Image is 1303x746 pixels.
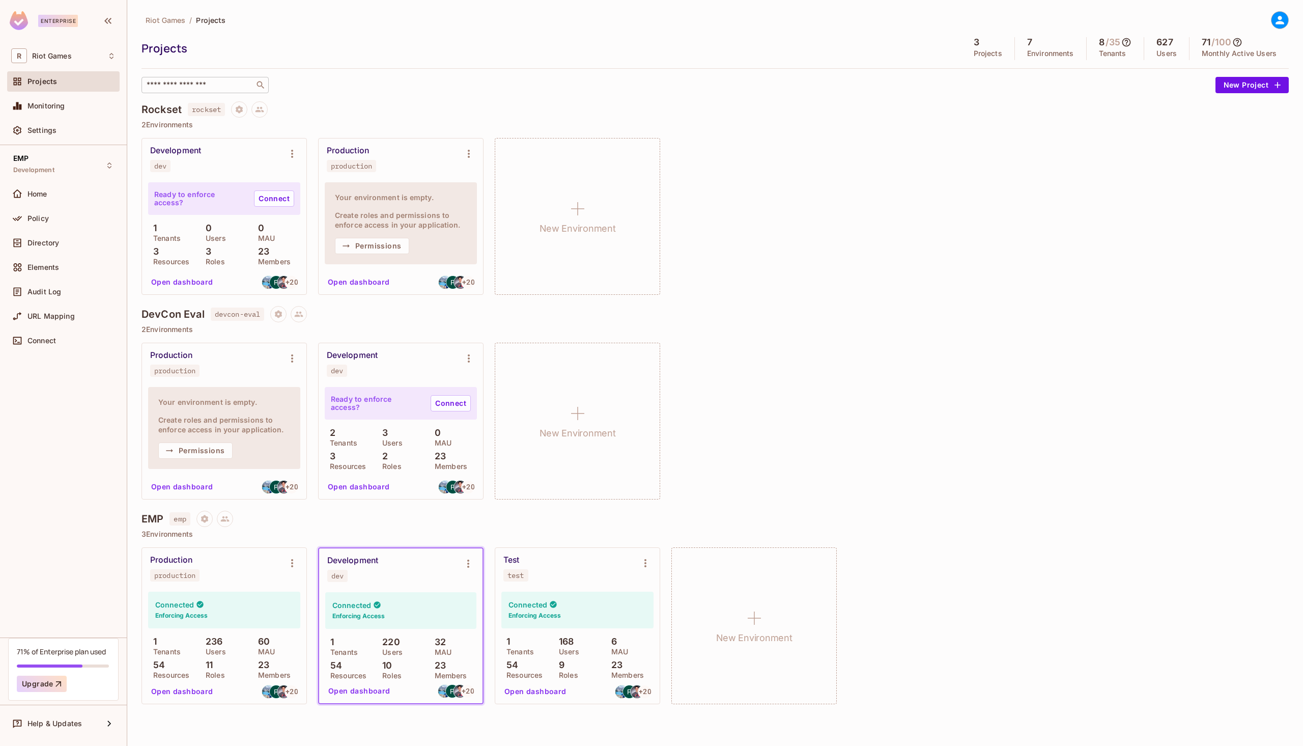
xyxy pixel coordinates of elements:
[32,52,72,60] span: Workspace: Riot Games
[430,660,446,671] p: 23
[332,612,385,621] h6: Enforcing Access
[462,279,474,286] span: + 20
[1202,49,1277,58] p: Monthly Active Users
[332,600,371,610] h4: Connected
[27,337,56,345] span: Connect
[1156,37,1173,47] h5: 627
[606,637,617,647] p: 6
[150,350,192,361] div: Production
[201,648,226,656] p: Users
[148,648,181,656] p: Tenants
[331,162,372,170] div: production
[277,276,290,289] img: hsakai@riotgames.com
[17,676,67,692] button: Upgrade
[324,274,394,290] button: Open dashboard
[454,276,467,289] img: hsakai@riotgames.com
[377,660,392,671] p: 10
[462,483,474,490] span: + 20
[324,479,394,495] button: Open dashboard
[270,276,282,289] img: petran@riotgames.com
[201,223,212,233] p: 0
[606,660,622,670] p: 23
[11,48,27,63] span: R
[154,571,195,579] div: production
[503,555,519,565] div: Test
[13,166,54,174] span: Development
[639,688,651,695] span: + 20
[277,685,290,698] img: hsakai@riotgames.com
[1099,49,1126,58] p: Tenants
[253,246,269,257] p: 23
[325,462,366,471] p: Resources
[141,325,1289,334] p: 2 Environments
[554,637,574,647] p: 168
[154,162,166,170] div: dev
[430,637,446,647] p: 32
[325,428,335,438] p: 2
[270,481,282,493] img: petran@riotgames.com
[286,279,298,286] span: + 20
[540,426,616,441] h1: New Environment
[148,223,157,233] p: 1
[262,276,275,289] img: sgorti@riotgames.com
[148,234,181,242] p: Tenants
[615,685,628,698] img: sgorti@riotgames.com
[253,234,275,242] p: MAU
[454,481,467,493] img: hsakai@riotgames.com
[459,144,479,164] button: Environment settings
[148,671,189,679] p: Resources
[500,683,571,700] button: Open dashboard
[286,483,298,490] span: + 20
[231,106,247,116] span: Project settings
[430,428,441,438] p: 0
[508,600,547,610] h4: Connected
[141,308,205,320] h4: DevCon Eval
[141,530,1289,538] p: 3 Environments
[331,395,422,411] p: Ready to enforce access?
[27,288,61,296] span: Audit Log
[201,246,211,257] p: 3
[150,555,192,565] div: Production
[377,637,400,647] p: 220
[27,190,47,198] span: Home
[325,451,335,461] p: 3
[27,126,56,134] span: Settings
[430,439,451,447] p: MAU
[253,223,264,233] p: 0
[282,553,302,573] button: Environment settings
[254,190,294,207] a: Connect
[974,37,979,47] h5: 3
[253,637,270,647] p: 60
[430,648,451,656] p: MAU
[325,439,357,447] p: Tenants
[196,15,225,25] span: Projects
[270,685,282,698] img: petran@riotgames.com
[459,348,479,369] button: Environment settings
[38,15,78,27] div: Enterprise
[13,154,29,162] span: EMP
[158,397,290,407] h4: Your environment is empty.
[27,312,75,320] span: URL Mapping
[1099,37,1104,47] h5: 8
[458,554,478,574] button: Environment settings
[27,77,57,86] span: Projects
[148,637,157,647] p: 1
[141,121,1289,129] p: 2 Environments
[188,103,225,116] span: rockset
[196,516,213,526] span: Project settings
[154,190,246,207] p: Ready to enforce access?
[141,41,956,56] div: Projects
[146,15,185,25] span: Riot Games
[282,348,302,369] button: Environment settings
[148,258,189,266] p: Resources
[325,648,358,656] p: Tenants
[446,481,459,493] img: petran@riotgames.com
[335,192,467,202] h4: Your environment is empty.
[147,479,217,495] button: Open dashboard
[377,672,402,680] p: Roles
[508,611,561,620] h6: Enforcing Access
[438,685,451,698] img: sgorti@riotgames.com
[158,443,233,459] button: Permissions
[1215,77,1289,93] button: New Project
[201,234,226,242] p: Users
